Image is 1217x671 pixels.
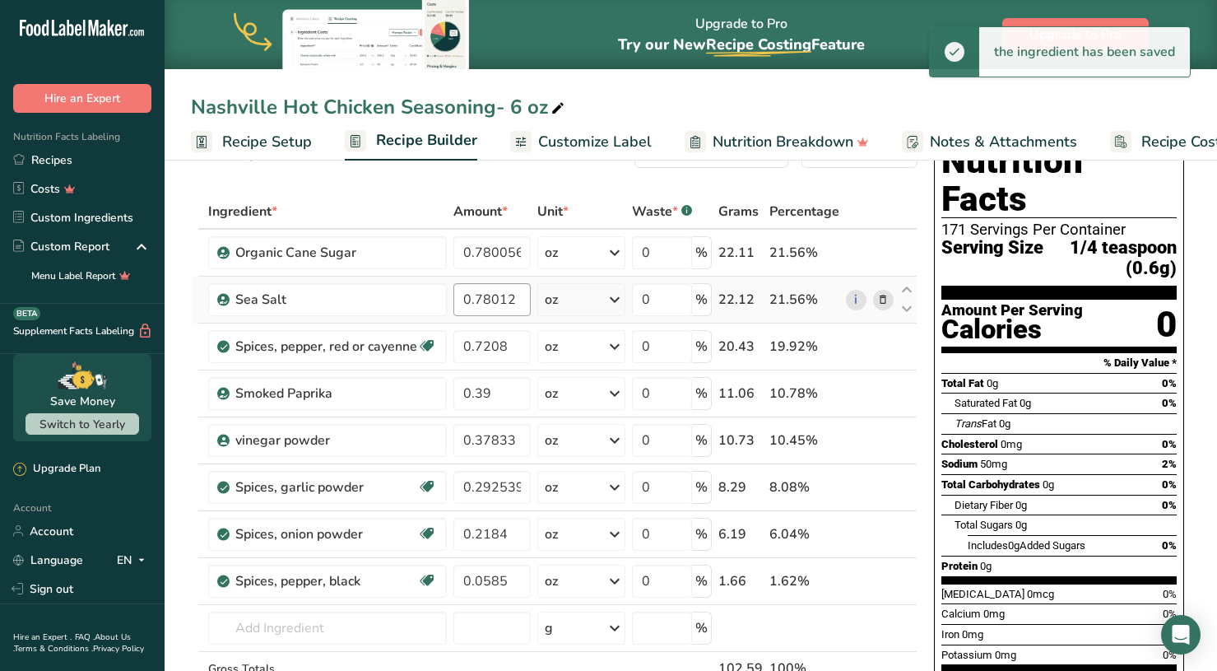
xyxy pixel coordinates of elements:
div: 171 Servings Per Container [941,221,1177,238]
span: 0% [1162,539,1177,552]
a: Recipe Builder [345,122,477,161]
h1: Nutrition Facts [941,142,1177,218]
div: 6.19 [718,524,763,544]
a: FAQ . [75,631,95,643]
span: Notes & Attachments [930,131,1077,153]
button: Switch to Yearly [26,413,139,435]
div: 21.56% [769,290,839,310]
section: % Daily Value * [941,353,1177,373]
div: Upgrade Plan [13,461,100,478]
span: 0% [1162,438,1177,450]
div: oz [545,384,558,403]
span: Potassium [941,649,992,661]
div: 19.92% [769,337,839,356]
div: Spices, onion powder [235,524,417,544]
div: 20.43 [718,337,763,356]
div: vinegar powder [235,431,437,450]
div: 21.56% [769,243,839,263]
span: Percentage [769,202,839,221]
span: 0g [1015,499,1027,511]
a: Nutrition Breakdown [685,123,869,161]
input: Add Ingredient [208,612,447,645]
span: Cholesterol [941,438,998,450]
div: the ingredient has been saved [979,27,1190,77]
div: Sea Salt [235,290,437,310]
a: Language [13,546,83,575]
span: Upgrade to Pro [1029,25,1122,44]
span: Total Fat [941,377,984,389]
span: 0g [999,417,1010,430]
span: [MEDICAL_DATA] [941,588,1024,600]
div: 1.62% [769,571,839,591]
span: 0% [1162,377,1177,389]
span: Total Carbohydrates [941,478,1040,491]
span: 0g [987,377,998,389]
div: oz [545,243,558,263]
span: Nutrition Breakdown [713,131,853,153]
a: Privacy Policy [93,643,144,655]
span: 0g [1008,539,1020,552]
div: EN [117,550,151,570]
span: Iron [941,628,959,641]
div: Spices, garlic powder [235,478,417,497]
div: Organic Cane Sugar [235,243,437,263]
span: 0mg [983,608,1005,620]
span: 0mcg [1027,588,1054,600]
div: Calories [941,318,1083,342]
div: oz [545,571,558,591]
a: Customize Label [510,123,652,161]
span: Amount [453,202,508,221]
div: oz [545,524,558,544]
div: Open Intercom Messenger [1161,615,1201,655]
div: 6.04% [769,524,839,544]
span: 2% [1162,458,1177,470]
span: 0g [1043,478,1054,491]
div: 10.45% [769,431,839,450]
span: 1/4 teaspoon (0.6g) [1043,238,1177,278]
span: Saturated Fat [955,397,1017,409]
div: oz [545,337,558,356]
div: 0 [1156,303,1177,347]
span: Switch to Yearly [39,417,125,432]
div: 8.08% [769,478,839,497]
div: Amount Per Serving [941,303,1083,319]
span: Recipe Costing [706,35,811,54]
div: Save Money [50,393,115,410]
div: 22.12 [718,290,763,310]
a: Terms & Conditions . [14,643,93,655]
div: Spices, pepper, red or cayenne [235,337,417,356]
span: 0% [1162,478,1177,491]
button: Upgrade to Pro [1002,18,1149,51]
span: 0mg [995,649,1016,661]
div: Custom Report [13,238,109,255]
span: Total Sugars [955,519,1013,531]
span: 0% [1162,499,1177,511]
span: Ingredient [208,202,277,221]
span: Includes Added Sugars [968,539,1085,552]
a: Recipe Setup [191,123,312,161]
a: Notes & Attachments [902,123,1077,161]
div: 10.78% [769,384,839,403]
a: i [846,290,866,310]
span: Try our New Feature [618,35,865,54]
span: 0% [1162,397,1177,409]
span: Grams [718,202,759,221]
div: Nashville Hot Chicken Seasoning- 6 oz [191,92,568,122]
div: Smoked Paprika [235,384,437,403]
span: 0g [1015,519,1027,531]
a: Hire an Expert . [13,631,72,643]
span: Sodium [941,458,978,470]
div: g [545,618,553,638]
div: oz [545,478,558,497]
span: 0g [980,560,992,572]
span: Unit [537,202,569,221]
a: About Us . [13,631,131,655]
div: Waste [632,202,692,221]
span: Recipe Setup [222,131,312,153]
div: oz [545,290,558,310]
span: 0mg [962,628,983,641]
button: Hire an Expert [13,84,151,113]
div: 11.06 [718,384,763,403]
span: 0% [1163,608,1177,620]
div: 8.29 [718,478,763,497]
